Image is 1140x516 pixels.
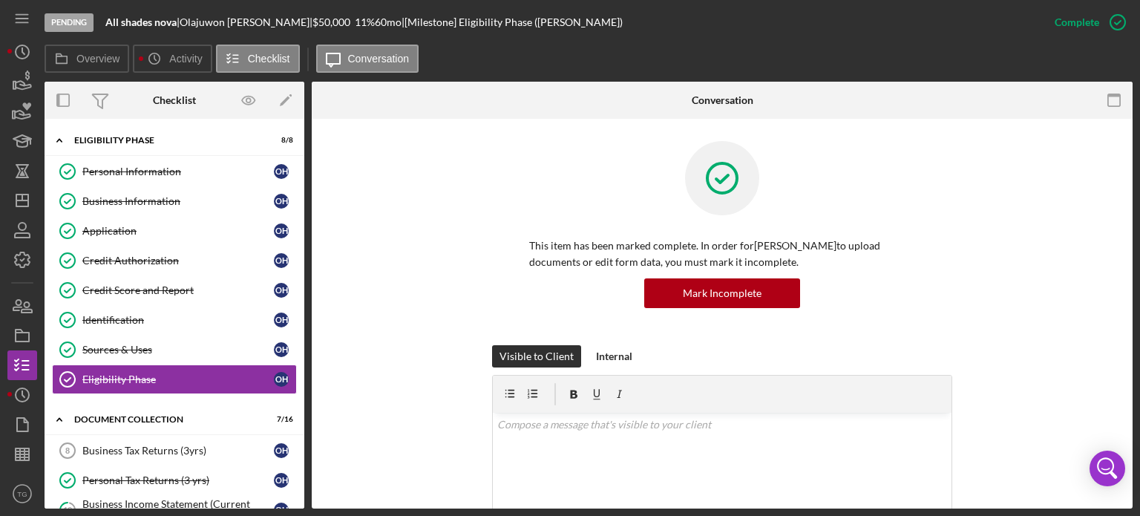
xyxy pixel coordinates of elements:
[52,246,297,275] a: Credit AuthorizationOH
[52,436,297,466] a: 8Business Tax Returns (3yrs)OH
[45,45,129,73] button: Overview
[52,157,297,186] a: Personal InformationOH
[274,253,289,268] div: O H
[692,94,753,106] div: Conversation
[76,53,119,65] label: Overview
[348,53,410,65] label: Conversation
[266,415,293,424] div: 7 / 16
[402,16,623,28] div: | [Milestone] Eligibility Phase ([PERSON_NAME])
[52,335,297,365] a: Sources & UsesOH
[375,16,402,28] div: 60 mo
[169,53,202,65] label: Activity
[105,16,177,28] b: All shades nova
[45,13,94,32] div: Pending
[52,275,297,305] a: Credit Score and ReportOH
[683,278,761,308] div: Mark Incomplete
[82,284,274,296] div: Credit Score and Report
[266,136,293,145] div: 8 / 8
[82,255,274,267] div: Credit Authorization
[1090,451,1125,486] div: Open Intercom Messenger
[589,345,640,368] button: Internal
[499,345,574,368] div: Visible to Client
[274,313,289,327] div: O H
[1040,7,1133,37] button: Complete
[596,345,632,368] div: Internal
[52,216,297,246] a: ApplicationOH
[644,278,800,308] button: Mark Incomplete
[65,446,70,455] tspan: 8
[216,45,300,73] button: Checklist
[274,223,289,238] div: O H
[82,314,274,326] div: Identification
[82,225,274,237] div: Application
[180,16,312,28] div: Olajuwon [PERSON_NAME] |
[52,466,297,495] a: Personal Tax Returns (3 yrs)OH
[312,16,350,28] span: $50,000
[274,283,289,298] div: O H
[492,345,581,368] button: Visible to Client
[274,443,289,458] div: O H
[82,344,274,356] div: Sources & Uses
[274,342,289,357] div: O H
[274,473,289,488] div: O H
[82,445,274,457] div: Business Tax Returns (3yrs)
[82,373,274,385] div: Eligibility Phase
[82,166,274,177] div: Personal Information
[82,195,274,207] div: Business Information
[274,164,289,179] div: O H
[529,238,915,271] p: This item has been marked complete. In order for [PERSON_NAME] to upload documents or edit form d...
[52,186,297,216] a: Business InformationOH
[1055,7,1099,37] div: Complete
[7,479,37,509] button: TG
[248,53,290,65] label: Checklist
[17,490,27,498] text: TG
[105,16,180,28] div: |
[274,372,289,387] div: O H
[82,474,274,486] div: Personal Tax Returns (3 yrs)
[355,16,375,28] div: 11 %
[74,415,256,424] div: Document Collection
[274,194,289,209] div: O H
[133,45,212,73] button: Activity
[52,365,297,394] a: Eligibility PhaseOH
[52,305,297,335] a: IdentificationOH
[74,136,256,145] div: Eligibility Phase
[316,45,419,73] button: Conversation
[63,505,73,515] tspan: 10
[153,94,196,106] div: Checklist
